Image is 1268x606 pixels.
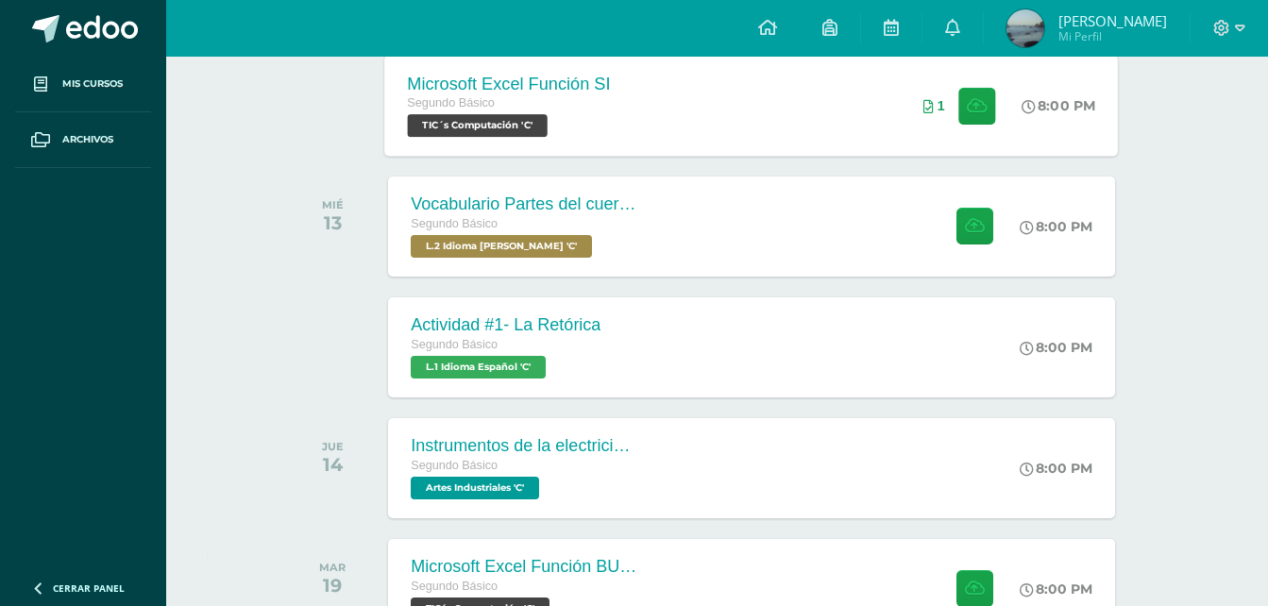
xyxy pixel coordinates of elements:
[1020,218,1092,235] div: 8:00 PM
[1023,97,1096,114] div: 8:00 PM
[1020,339,1092,356] div: 8:00 PM
[411,315,600,335] div: Actividad #1- La Retórica
[411,477,539,499] span: Artes Industriales 'C'
[923,98,945,113] div: Archivos entregados
[411,217,498,230] span: Segundo Básico
[1020,581,1092,598] div: 8:00 PM
[411,338,498,351] span: Segundo Básico
[1020,460,1092,477] div: 8:00 PM
[408,96,496,109] span: Segundo Básico
[322,198,344,211] div: MIÉ
[411,194,637,214] div: Vocabulario Partes del cuerpo
[1006,9,1044,47] img: 462c0e59f7eb571e101c8be04b32ae7d.png
[15,57,151,112] a: Mis cursos
[322,440,344,453] div: JUE
[322,211,344,234] div: 13
[53,581,125,595] span: Cerrar panel
[62,76,123,92] span: Mis cursos
[1058,11,1167,30] span: [PERSON_NAME]
[1058,28,1167,44] span: Mi Perfil
[411,235,592,258] span: L.2 Idioma Maya Kaqchikel 'C'
[15,112,151,168] a: Archivos
[411,356,546,379] span: L.1 Idioma Español 'C'
[322,453,344,476] div: 14
[62,132,113,147] span: Archivos
[411,436,637,456] div: Instrumentos de la electricidad
[408,74,611,93] div: Microsoft Excel Función SI
[408,114,548,137] span: TIC´s Computación 'C'
[411,459,498,472] span: Segundo Básico
[938,98,945,113] span: 1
